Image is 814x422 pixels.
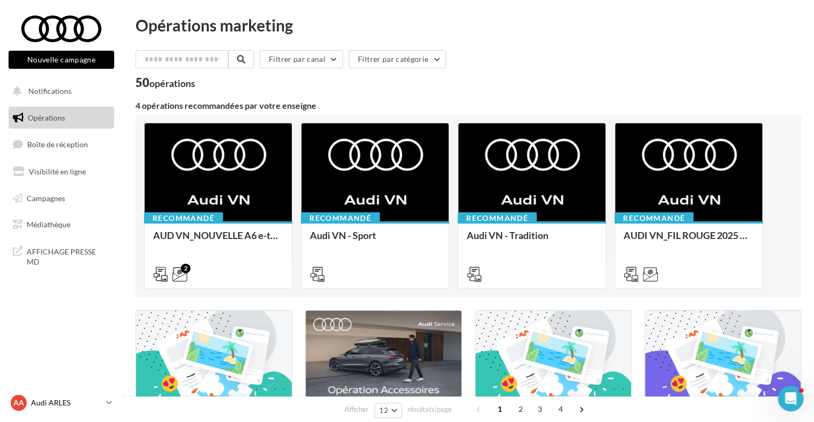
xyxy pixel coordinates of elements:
[467,230,597,251] div: Audi VN - Tradition
[31,397,102,408] p: Audi ARLES
[6,240,116,272] a: AFFICHAGE PRESSE MD
[512,401,529,418] span: 2
[28,113,65,122] span: Opérations
[6,213,116,236] a: Médiathèque
[345,404,369,415] span: Afficher
[27,140,88,149] span: Boîte de réception
[135,17,801,33] div: Opérations marketing
[6,161,116,183] a: Visibilité en ligne
[260,50,343,68] button: Filtrer par canal
[181,264,190,273] div: 2
[6,133,116,156] a: Boîte de réception
[135,77,195,89] div: 50
[349,50,446,68] button: Filtrer par catégorie
[615,212,693,224] div: Recommandé
[27,244,110,267] span: AFFICHAGE PRESSE MD
[13,397,24,408] span: AA
[29,167,86,176] span: Visibilité en ligne
[153,230,283,251] div: AUD VN_NOUVELLE A6 e-tron
[9,393,114,413] a: AA Audi ARLES
[531,401,548,418] span: 3
[135,101,801,110] div: 4 opérations recommandées par votre enseigne
[28,86,71,95] span: Notifications
[379,406,388,415] span: 12
[6,107,116,129] a: Opérations
[6,187,116,210] a: Campagnes
[310,230,440,251] div: Audi VN - Sport
[624,230,754,251] div: AUDI VN_FIL ROUGE 2025 - A1, Q2, Q3, Q5 et Q4 e-tron
[301,212,380,224] div: Recommandé
[374,403,402,418] button: 12
[408,404,452,415] span: résultats/page
[27,220,70,229] span: Médiathèque
[458,212,537,224] div: Recommandé
[27,193,65,202] span: Campagnes
[552,401,569,418] span: 4
[149,78,195,88] div: opérations
[491,401,508,418] span: 1
[6,80,112,102] button: Notifications
[778,386,803,411] iframe: Intercom live chat
[144,212,223,224] div: Recommandé
[9,51,114,69] button: Nouvelle campagne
